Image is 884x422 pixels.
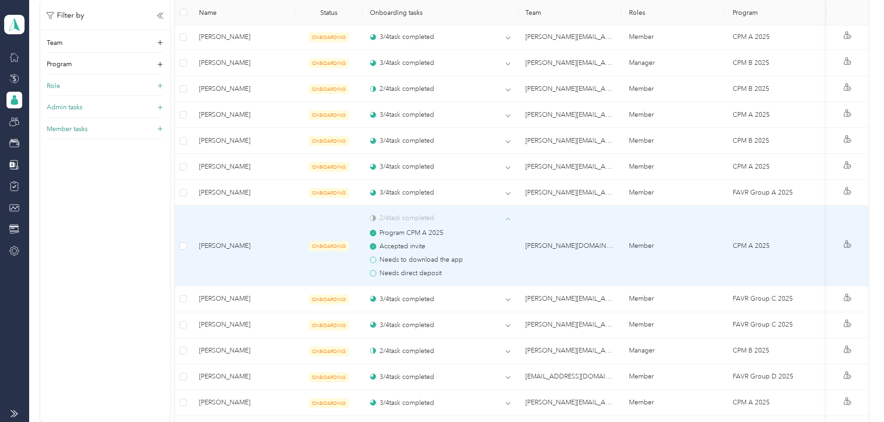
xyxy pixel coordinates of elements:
[725,50,826,76] td: CPM B 2025
[192,286,295,312] td: Christine Scott
[518,102,622,128] td: tina.morris@optioncare.com
[309,241,349,251] span: ONBOARDING
[47,124,87,134] p: Member tasks
[380,228,443,238] span: Program CPM A 2025
[192,50,295,76] td: Heather Clayton
[192,128,295,154] td: Guadalupe Paz
[309,321,349,330] span: ONBOARDING
[622,312,725,338] td: Member
[370,136,434,145] div: 3 / 4 task completed
[192,76,295,102] td: Anna Lamberson
[370,188,434,197] div: 3 / 4 task completed
[370,346,434,356] div: 2 / 4 task completed
[295,364,363,390] td: ONBOARDING
[199,162,288,172] span: [PERSON_NAME]
[192,390,295,416] td: Heather Meserve
[295,390,363,416] td: ONBOARDING
[309,84,349,94] span: ONBOARDING
[518,128,622,154] td: lance.hengst@optioncare.com
[370,110,434,120] div: 3 / 4 task completed
[309,372,349,382] span: ONBOARDING
[199,110,288,120] span: [PERSON_NAME]
[295,286,363,312] td: ONBOARDING
[622,24,725,50] td: Member
[47,102,82,112] p: Admin tasks
[192,180,295,206] td: Shawn McReynolds
[725,102,826,128] td: CPM A 2025
[370,58,434,68] div: 3 / 4 task completed
[192,102,295,128] td: Abbey Davis
[622,390,725,416] td: Member
[295,206,363,286] td: ONBOARDING
[199,372,288,382] span: [PERSON_NAME]
[725,390,826,416] td: CPM A 2025
[380,255,463,265] span: Needs to download the app
[309,136,349,146] span: ONBOARDING
[192,364,295,390] td: Gary Cheshire
[725,128,826,154] td: CPM B 2025
[725,180,826,206] td: FAVR Group A 2025
[518,76,622,102] td: roxanne.reynolds@optioncare.com
[199,84,288,94] span: [PERSON_NAME]
[309,110,349,120] span: ONBOARDING
[622,128,725,154] td: Member
[295,24,363,50] td: ONBOARDING
[622,286,725,312] td: Member
[309,188,349,198] span: ONBOARDING
[192,24,295,50] td: Shayla Grubb
[725,76,826,102] td: CPM B 2025
[518,312,622,338] td: taylor.rowe@optioncare.com
[199,346,288,356] span: [PERSON_NAME]
[622,206,725,286] td: Member
[622,338,725,364] td: Manager
[295,50,363,76] td: ONBOARDING
[295,76,363,102] td: ONBOARDING
[199,397,288,408] span: [PERSON_NAME]
[622,180,725,206] td: Member
[370,213,434,223] div: 2 / 4 task completed
[199,188,288,198] span: [PERSON_NAME]
[518,286,622,312] td: tamara.kraus@optioncare.com
[725,364,826,390] td: FAVR Group D 2025
[199,241,288,251] span: [PERSON_NAME]
[380,268,442,278] span: Needs direct deposit
[518,206,622,286] td: lori.walter@optioncare.com
[518,180,622,206] td: christina.sabin@optioncare.com
[622,102,725,128] td: Member
[295,338,363,364] td: ONBOARDING
[725,312,826,338] td: FAVR Group C 2025
[309,398,349,408] span: ONBOARDING
[309,346,349,356] span: ONBOARDING
[295,312,363,338] td: ONBOARDING
[295,102,363,128] td: ONBOARDING
[370,320,434,330] div: 3 / 4 task completed
[518,390,622,416] td: johanne.augustin@optioncare.com
[725,338,826,364] td: CPM B 2025
[518,24,622,50] td: paraskumar.patel@optioncare.com
[370,162,434,171] div: 3 / 4 task completed
[47,59,72,69] p: Program
[47,81,60,91] p: Role
[622,154,725,180] td: Member
[199,9,288,17] span: Name
[725,24,826,50] td: CPM A 2025
[370,294,434,304] div: 3 / 4 task completed
[518,154,622,180] td: cynthia.ostendarp@optioncare.com
[725,206,826,286] td: CPM A 2025
[622,76,725,102] td: Member
[518,338,622,364] td: christine.gibbons@optioncare.com
[370,32,434,42] div: 3 / 4 task completed
[295,128,363,154] td: ONBOARDING
[192,206,295,286] td: Kimberly White
[47,38,62,48] p: Team
[309,295,349,304] span: ONBOARDING
[725,286,826,312] td: FAVR Group C 2025
[192,154,295,180] td: Tina Sebastian
[518,364,622,390] td: ashneal.singh@optioncare.com
[199,136,288,146] span: [PERSON_NAME]
[725,154,826,180] td: CPM A 2025
[622,364,725,390] td: Member
[518,50,622,76] td: heather.clayton@optioncare.com
[199,294,288,304] span: [PERSON_NAME]
[192,312,295,338] td: Denise Urnetta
